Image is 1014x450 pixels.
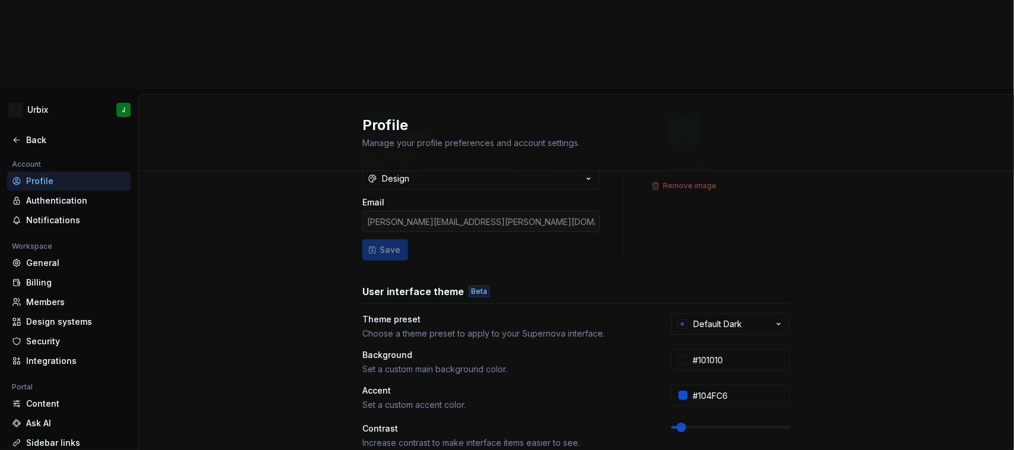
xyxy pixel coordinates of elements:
[26,277,126,289] div: Billing
[469,286,489,297] div: Beta
[26,195,126,207] div: Authentication
[671,313,790,335] button: Default Dark
[26,398,126,410] div: Content
[7,394,131,413] a: Content
[362,399,650,411] div: Set a custom accent color.
[362,197,384,208] label: Email
[362,349,412,361] div: Background
[7,157,46,172] div: Account
[26,296,126,308] div: Members
[362,363,650,375] div: Set a custom main background color.
[26,355,126,367] div: Integrations
[26,175,126,187] div: Profile
[26,257,126,269] div: General
[7,380,37,394] div: Portal
[362,328,650,340] div: Choose a theme preset to apply to your Supernova interface.
[26,316,126,328] div: Design systems
[7,351,131,370] a: Integrations
[26,134,126,146] div: Back
[26,417,126,429] div: Ask AI
[362,116,776,135] h2: Profile
[7,172,131,191] a: Profile
[362,284,464,299] h3: User interface theme
[362,385,391,397] div: Accent
[688,385,790,406] input: #104FC6
[362,423,398,435] div: Contrast
[26,214,126,226] div: Notifications
[7,273,131,292] a: Billing
[688,349,790,370] input: #FFFFFF
[122,105,125,115] div: J
[2,97,135,123] button: UUrbixJ
[7,211,131,230] a: Notifications
[26,437,126,449] div: Sidebar links
[362,437,650,449] div: Increase contrast to make interface items easier to see.
[26,335,126,347] div: Security
[7,414,131,433] a: Ask AI
[362,138,580,148] span: Manage your profile preferences and account settings.
[382,173,409,185] div: Design
[7,332,131,351] a: Security
[7,131,131,150] a: Back
[7,239,57,253] div: Workspace
[27,104,48,116] div: Urbix
[693,318,742,330] div: Default Dark
[362,313,421,325] div: Theme preset
[8,103,23,117] div: U
[7,253,131,272] a: General
[7,293,131,312] a: Members
[7,191,131,210] a: Authentication
[7,312,131,331] a: Design systems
